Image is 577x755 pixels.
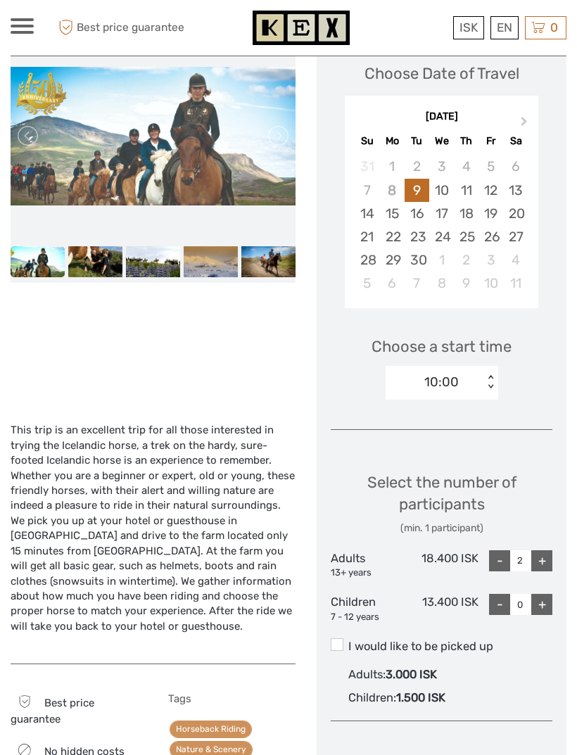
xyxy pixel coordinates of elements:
h5: Tags [168,692,296,705]
div: Not available Friday, September 5th, 2025 [478,155,503,178]
div: We [429,132,454,151]
div: Choose Sunday, September 28th, 2025 [355,248,379,272]
div: Choose Thursday, September 11th, 2025 [454,179,478,202]
div: Not available Tuesday, September 2nd, 2025 [405,155,429,178]
img: aa03c7e368a541ebabff8ce345bb271f_slider_thumbnail.jpg [68,246,122,277]
span: 3.000 ISK [386,668,437,681]
div: 7 - 12 years [331,611,405,624]
div: 10:00 [424,373,459,391]
div: Choose Thursday, September 18th, 2025 [454,202,478,225]
div: Tu [405,132,429,151]
div: Choose Saturday, September 20th, 2025 [503,202,528,225]
div: Choose Wednesday, September 10th, 2025 [429,179,454,202]
button: Open LiveChat chat widget [162,22,179,39]
div: Choose Wednesday, October 8th, 2025 [429,272,454,295]
div: (min. 1 participant) [331,521,552,535]
div: 13.400 ISK [405,594,478,623]
div: Select the number of participants [331,471,552,535]
div: < > [484,375,496,390]
img: 993a9252e7ff40459b931612d57abc9d_slider_thumbnail.jpeg [184,246,238,277]
div: 18.400 ISK [405,550,478,580]
div: - [489,550,510,571]
div: Choose Wednesday, October 1st, 2025 [429,248,454,272]
img: 2e4690c00ecc4d50a26941e344e0eaff_slider_thumbnail.jpeg [241,246,296,277]
span: Best price guarantee [55,16,184,39]
div: Choose Saturday, September 27th, 2025 [503,225,528,248]
div: Not available Sunday, August 31st, 2025 [355,155,379,178]
div: 13+ years [331,566,405,580]
div: Sa [503,132,528,151]
a: Horseback Riding [170,721,252,738]
label: I would like to be picked up [331,638,552,655]
span: Choose a start time [372,336,512,357]
div: Mo [380,132,405,151]
div: Choose Thursday, October 2nd, 2025 [454,248,478,272]
div: Choose Saturday, October 11th, 2025 [503,272,528,295]
div: Not available Sunday, September 7th, 2025 [355,179,379,202]
span: 0 [548,20,560,34]
div: Choose Friday, October 3rd, 2025 [478,248,503,272]
div: Choose Tuesday, September 23rd, 2025 [405,225,429,248]
div: + [531,550,552,571]
div: Adults [331,550,405,580]
div: Not available Wednesday, September 3rd, 2025 [429,155,454,178]
div: Choose Tuesday, September 9th, 2025 [405,179,429,202]
div: Not available Monday, September 8th, 2025 [380,179,405,202]
div: Choose Monday, September 22nd, 2025 [380,225,405,248]
button: Next Month [514,113,537,136]
div: Choose Friday, October 10th, 2025 [478,272,503,295]
div: Choose Friday, September 19th, 2025 [478,202,503,225]
div: Choose Date of Travel [364,63,519,84]
img: c589d4ea3ebe436792c97d24974a5062_slider_thumbnail.jpg [126,246,180,277]
div: This trip is an excellent trip for all those interested in trying the Icelandic horse, a trek on ... [11,423,296,649]
img: fd4f75f180f9421db4c5f0ae260b2144_main_slider.jpg [11,67,296,205]
div: Choose Wednesday, September 24th, 2025 [429,225,454,248]
div: Choose Saturday, October 4th, 2025 [503,248,528,272]
div: Choose Monday, September 29th, 2025 [380,248,405,272]
span: Adults : [348,668,386,681]
div: Choose Friday, September 26th, 2025 [478,225,503,248]
div: Choose Monday, September 15th, 2025 [380,202,405,225]
span: Children : [348,691,396,704]
div: Not available Monday, September 1st, 2025 [380,155,405,178]
span: ISK [459,20,478,34]
div: Choose Sunday, September 21st, 2025 [355,225,379,248]
div: Choose Monday, October 6th, 2025 [380,272,405,295]
div: EN [490,16,519,39]
div: Not available Saturday, September 6th, 2025 [503,155,528,178]
div: Children [331,594,405,623]
div: Choose Thursday, September 25th, 2025 [454,225,478,248]
div: Choose Sunday, September 14th, 2025 [355,202,379,225]
div: Choose Tuesday, October 7th, 2025 [405,272,429,295]
span: Best price guarantee [11,697,94,725]
div: Choose Thursday, October 9th, 2025 [454,272,478,295]
div: Su [355,132,379,151]
div: Choose Tuesday, September 16th, 2025 [405,202,429,225]
div: - [489,594,510,615]
img: fd4f75f180f9421db4c5f0ae260b2144_slider_thumbnail.jpg [11,246,65,277]
div: Not available Thursday, September 4th, 2025 [454,155,478,178]
div: Choose Friday, September 12th, 2025 [478,179,503,202]
div: + [531,594,552,615]
div: [DATE] [345,110,538,125]
img: 1261-44dab5bb-39f8-40da-b0c2-4d9fce00897c_logo_small.jpg [253,11,350,45]
div: Choose Saturday, September 13th, 2025 [503,179,528,202]
div: Fr [478,132,503,151]
div: Choose Tuesday, September 30th, 2025 [405,248,429,272]
p: We're away right now. Please check back later! [20,25,159,36]
div: month 2025-09 [349,155,533,295]
div: Choose Wednesday, September 17th, 2025 [429,202,454,225]
div: Choose Sunday, October 5th, 2025 [355,272,379,295]
div: Th [454,132,478,151]
span: 1.500 ISK [396,691,445,704]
